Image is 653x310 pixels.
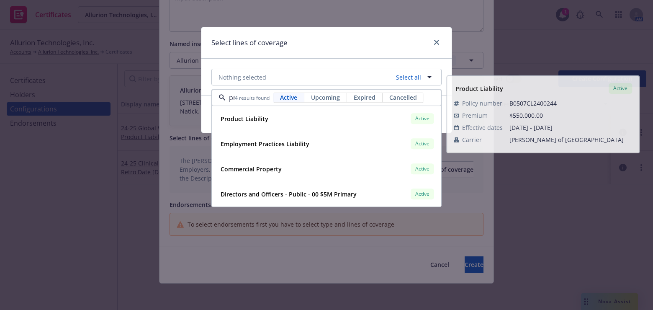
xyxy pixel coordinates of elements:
span: Premium [462,111,488,120]
strong: Product Liability [455,85,503,93]
h1: Select lines of coverage [211,37,288,48]
span: B0507CL2400244 [509,99,632,108]
strong: Directors and Officers - Public - 00 $5M Primary [221,190,357,198]
button: Nothing selectedSelect all [211,69,442,85]
span: [DATE] - [DATE] [509,123,632,132]
strong: Employment Practices Liability [221,140,309,148]
span: Policy number [462,99,502,108]
span: [PERSON_NAME] of [GEOGRAPHIC_DATA] [509,135,632,144]
span: $550,000.00 [509,111,543,119]
span: Cancelled [389,93,417,102]
span: Active [414,115,431,123]
span: Active [612,85,629,92]
strong: Product Liability [221,115,268,123]
a: close [432,37,442,47]
strong: Commercial Property [221,165,282,173]
span: Upcoming [311,93,340,102]
span: Active [280,93,297,102]
span: Carrier [462,135,482,144]
a: Select all [393,73,421,82]
span: Nothing selected [219,73,266,82]
span: Active [414,140,431,148]
span: 4 results found [235,94,270,101]
input: Filter by keyword [226,93,235,103]
span: Effective dates [462,123,503,132]
span: Expired [354,93,375,102]
span: Active [414,165,431,173]
span: Active [414,191,431,198]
